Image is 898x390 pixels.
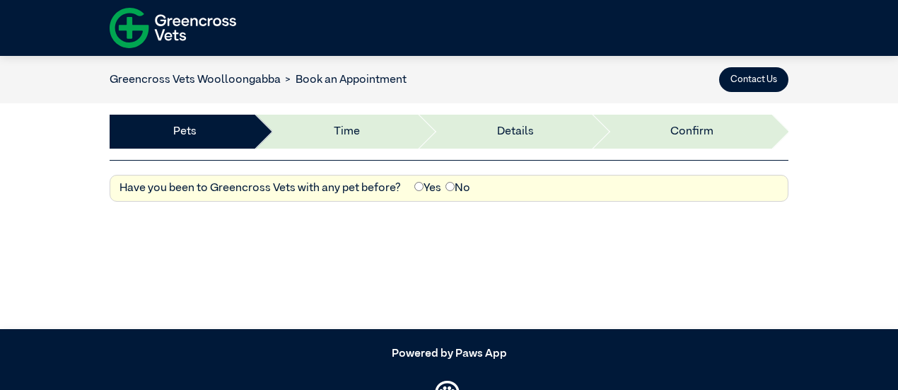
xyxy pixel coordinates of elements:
h5: Powered by Paws App [110,348,788,361]
label: Have you been to Greencross Vets with any pet before? [119,180,401,197]
input: Yes [414,182,424,191]
button: Contact Us [719,67,788,92]
nav: breadcrumb [110,71,407,88]
li: Book an Appointment [281,71,407,88]
label: Yes [414,180,441,197]
a: Greencross Vets Woolloongabba [110,74,281,86]
img: f-logo [110,4,236,52]
input: No [445,182,455,191]
label: No [445,180,470,197]
a: Pets [173,123,197,140]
